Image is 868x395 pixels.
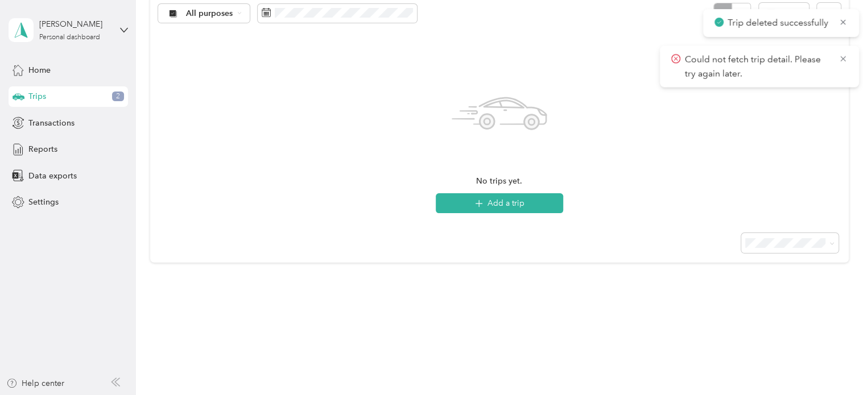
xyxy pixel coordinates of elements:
[684,53,830,81] p: Could not fetch trip detail. Please try again later.
[39,18,110,30] div: [PERSON_NAME]
[28,143,57,155] span: Reports
[28,170,77,182] span: Data exports
[28,64,51,76] span: Home
[476,175,522,187] span: No trips yet.
[39,34,100,41] div: Personal dashboard
[28,90,46,102] span: Trips
[728,16,830,30] p: Trip deleted successfully
[6,377,64,389] button: Help center
[28,196,59,208] span: Settings
[759,3,809,24] button: Filters
[436,193,563,213] button: Add a trip
[804,331,868,395] iframe: Everlance-gr Chat Button Frame
[28,117,75,129] span: Transactions
[186,10,233,18] span: All purposes
[112,92,124,102] span: 2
